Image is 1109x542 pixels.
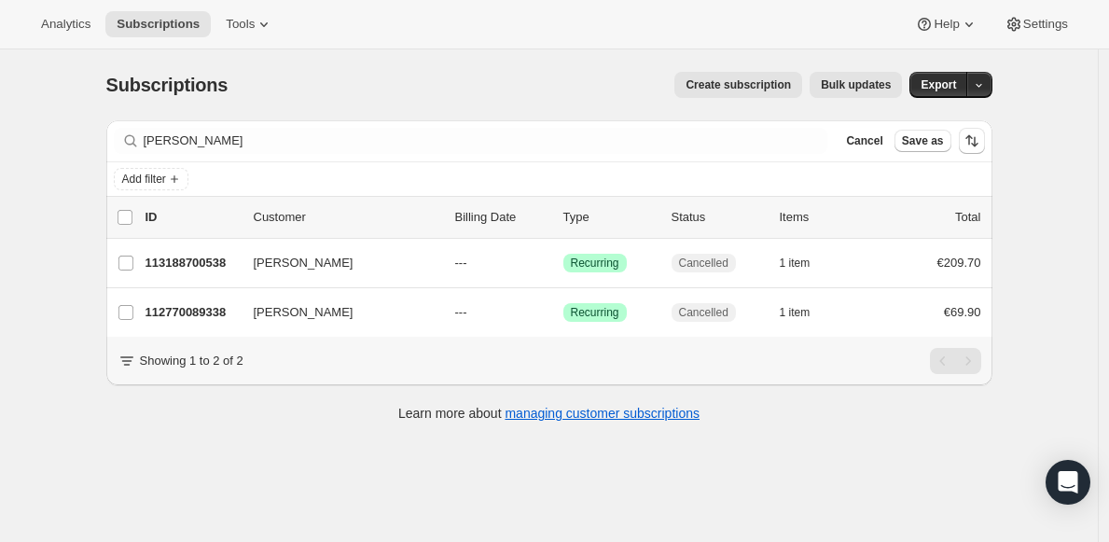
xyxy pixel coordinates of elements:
[780,250,831,276] button: 1 item
[780,299,831,326] button: 1 item
[455,305,467,319] span: ---
[934,17,959,32] span: Help
[679,256,728,271] span: Cancelled
[955,208,980,227] p: Total
[674,72,802,98] button: Create subscription
[122,172,166,187] span: Add filter
[571,305,619,320] span: Recurring
[839,130,890,152] button: Cancel
[146,208,239,227] p: ID
[144,128,828,154] input: Filter subscribers
[944,305,981,319] span: €69.90
[117,17,200,32] span: Subscriptions
[146,303,239,322] p: 112770089338
[254,303,353,322] span: [PERSON_NAME]
[146,254,239,272] p: 113188700538
[959,128,985,154] button: Sort the results
[505,406,700,421] a: managing customer subscriptions
[930,348,981,374] nav: Pagination
[780,256,811,271] span: 1 item
[921,77,956,92] span: Export
[226,17,255,32] span: Tools
[563,208,657,227] div: Type
[243,298,429,327] button: [PERSON_NAME]
[993,11,1079,37] button: Settings
[243,248,429,278] button: [PERSON_NAME]
[215,11,284,37] button: Tools
[254,208,440,227] p: Customer
[140,352,243,370] p: Showing 1 to 2 of 2
[780,305,811,320] span: 1 item
[146,208,981,227] div: IDCustomerBilling DateTypeStatusItemsTotal
[571,256,619,271] span: Recurring
[114,168,188,190] button: Add filter
[846,133,882,148] span: Cancel
[1046,460,1090,505] div: Open Intercom Messenger
[909,72,967,98] button: Export
[455,256,467,270] span: ---
[821,77,891,92] span: Bulk updates
[679,305,728,320] span: Cancelled
[810,72,902,98] button: Bulk updates
[672,208,765,227] p: Status
[146,299,981,326] div: 112770089338[PERSON_NAME]---SuccessRecurringCancelled1 item€69.90
[686,77,791,92] span: Create subscription
[780,208,873,227] div: Items
[902,133,944,148] span: Save as
[455,208,548,227] p: Billing Date
[254,254,353,272] span: [PERSON_NAME]
[30,11,102,37] button: Analytics
[41,17,90,32] span: Analytics
[1023,17,1068,32] span: Settings
[937,256,981,270] span: €209.70
[105,11,211,37] button: Subscriptions
[398,404,700,423] p: Learn more about
[146,250,981,276] div: 113188700538[PERSON_NAME]---SuccessRecurringCancelled1 item€209.70
[904,11,989,37] button: Help
[894,130,951,152] button: Save as
[106,75,229,95] span: Subscriptions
